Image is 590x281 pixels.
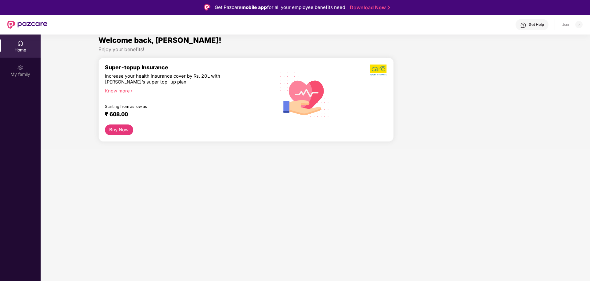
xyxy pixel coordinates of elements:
[350,4,388,11] a: Download Now
[17,40,23,46] img: svg+xml;base64,PHN2ZyBpZD0iSG9tZSIgeG1sbnM9Imh0dHA6Ly93d3cudzMub3JnLzIwMDAvc3ZnIiB3aWR0aD0iMjAiIG...
[520,22,526,28] img: svg+xml;base64,PHN2ZyBpZD0iSGVscC0zMngzMiIgeG1sbnM9Imh0dHA6Ly93d3cudzMub3JnLzIwMDAvc3ZnIiB3aWR0aD...
[17,64,23,71] img: svg+xml;base64,PHN2ZyB3aWR0aD0iMjAiIGhlaWdodD0iMjAiIHZpZXdCb3g9IjAgMCAyMCAyMCIgZmlsbD0ibm9uZSIgeG...
[388,4,390,11] img: Stroke
[561,22,570,27] div: User
[98,46,532,53] div: Enjoy your benefits!
[105,73,243,85] div: Increase your health insurance cover by Rs. 20L with [PERSON_NAME]’s super top-up plan.
[204,4,210,10] img: Logo
[241,4,267,10] strong: mobile app
[130,89,133,93] span: right
[370,64,387,76] img: b5dec4f62d2307b9de63beb79f102df3.png
[215,4,345,11] div: Get Pazcare for all your employee benefits need
[576,22,581,27] img: svg+xml;base64,PHN2ZyBpZD0iRHJvcGRvd24tMzJ4MzIiIHhtbG5zPSJodHRwOi8vd3d3LnczLm9yZy8yMDAwL3N2ZyIgd2...
[529,22,544,27] div: Get Help
[275,64,334,124] img: svg+xml;base64,PHN2ZyB4bWxucz0iaHR0cDovL3d3dy53My5vcmcvMjAwMC9zdmciIHhtbG5zOnhsaW5rPSJodHRwOi8vd3...
[105,88,266,92] div: Know more
[105,124,133,135] button: Buy Now
[105,111,264,118] div: ₹ 608.00
[98,36,221,45] span: Welcome back, [PERSON_NAME]!
[105,64,270,71] div: Super-topup Insurance
[105,104,244,108] div: Starting from as low as
[7,21,47,29] img: New Pazcare Logo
